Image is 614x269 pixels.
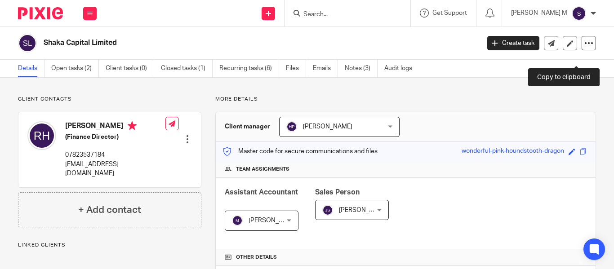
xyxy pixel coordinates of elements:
[18,96,201,103] p: Client contacts
[78,203,141,217] h4: + Add contact
[18,7,63,19] img: Pixie
[303,11,383,19] input: Search
[161,60,213,77] a: Closed tasks (1)
[65,121,165,132] h4: [PERSON_NAME]
[65,150,165,159] p: 07823537184
[18,34,37,53] img: svg%3E
[286,60,306,77] a: Files
[232,215,243,226] img: svg%3E
[18,60,44,77] a: Details
[384,60,419,77] a: Audit logs
[65,132,165,141] h5: (Finance Director)
[322,205,333,216] img: svg%3E
[315,189,360,196] span: Sales Person
[511,9,567,18] p: [PERSON_NAME] M
[215,96,596,103] p: More details
[339,207,388,213] span: [PERSON_NAME]
[51,60,99,77] a: Open tasks (2)
[222,147,378,156] p: Master code for secure communications and files
[313,60,338,77] a: Emails
[303,123,352,130] span: [PERSON_NAME]
[432,10,467,16] span: Get Support
[572,6,586,21] img: svg%3E
[286,121,297,132] img: svg%3E
[27,121,56,150] img: svg%3E
[236,254,277,261] span: Other details
[106,60,154,77] a: Client tasks (0)
[462,146,564,157] div: wonderful-pink-houndstooth-dragon
[236,166,289,173] span: Team assignments
[345,60,378,77] a: Notes (3)
[487,36,539,50] a: Create task
[225,189,298,196] span: Assistant Accountant
[44,38,388,48] h2: Shaka Capital Limited
[225,122,270,131] h3: Client manager
[18,242,201,249] p: Linked clients
[128,121,137,130] i: Primary
[249,217,298,224] span: [PERSON_NAME]
[65,160,165,178] p: [EMAIL_ADDRESS][DOMAIN_NAME]
[219,60,279,77] a: Recurring tasks (6)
